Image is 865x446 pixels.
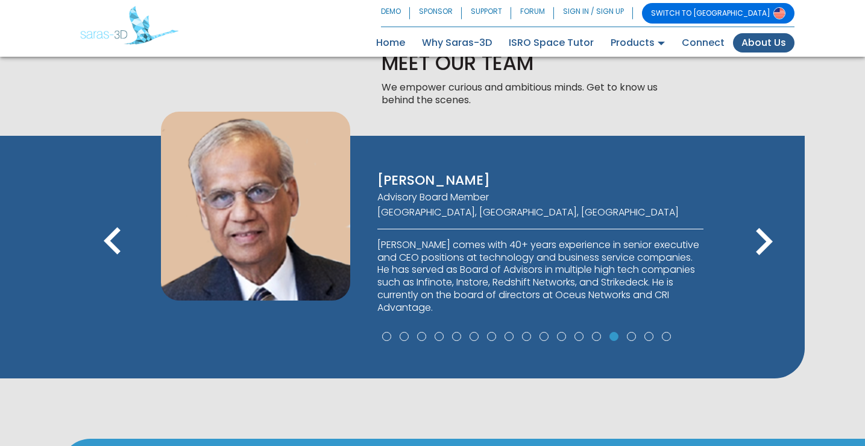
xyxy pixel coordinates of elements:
[86,259,140,273] span: Previous
[377,172,703,190] p: [PERSON_NAME]
[737,259,791,273] span: Next
[377,206,703,219] p: [GEOGRAPHIC_DATA], [GEOGRAPHIC_DATA], [GEOGRAPHIC_DATA]
[382,51,665,77] p: MEET OUR TEAM
[161,112,350,301] img: Toby Tobaccowala
[368,33,414,53] a: Home
[414,33,500,53] a: Why Saras-3D
[500,33,602,53] a: ISRO Space Tutor
[381,3,410,24] a: DEMO
[733,33,794,53] a: About Us
[377,239,703,314] p: [PERSON_NAME] comes with 40+ years experience in senior executive and CEO positions at technology...
[602,33,673,53] a: Products
[80,6,178,45] img: Saras 3D
[86,215,140,269] i: keyboard_arrow_left
[382,81,665,107] p: We empower curious and ambitious minds. Get to know us behind the scenes.
[511,3,554,24] a: FORUM
[410,3,462,24] a: SPONSOR
[554,3,633,24] a: SIGN IN / SIGN UP
[377,191,703,204] p: Advisory Board Member
[462,3,511,24] a: SUPPORT
[773,7,785,19] img: Switch to USA
[673,33,733,53] a: Connect
[737,215,791,269] i: keyboard_arrow_right
[642,3,794,24] a: SWITCH TO [GEOGRAPHIC_DATA]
